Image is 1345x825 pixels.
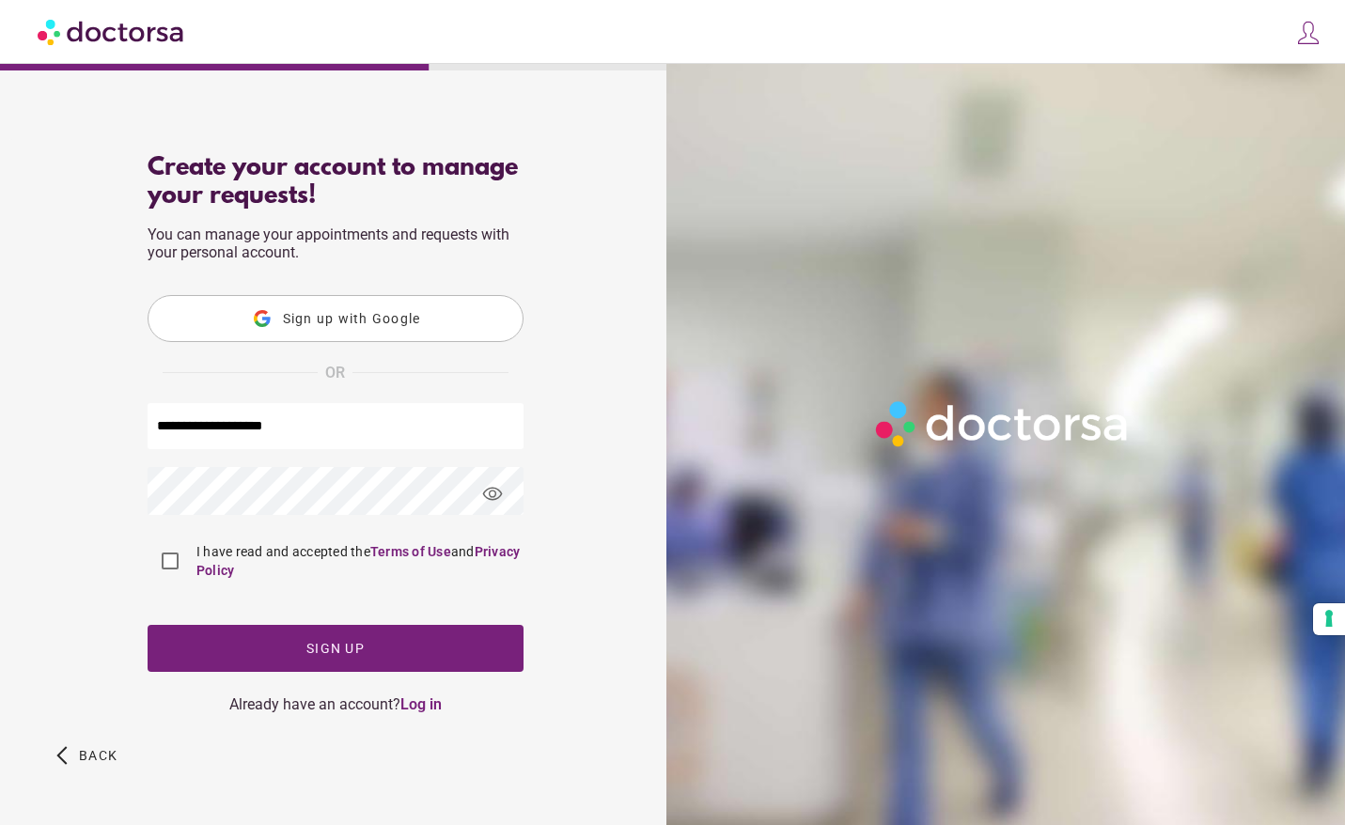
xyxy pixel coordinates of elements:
[306,641,365,656] span: Sign up
[148,154,524,210] div: Create your account to manage your requests!
[38,10,186,53] img: Doctorsa.com
[79,748,117,763] span: Back
[1295,20,1322,46] img: icons8-customer-100.png
[1313,603,1345,635] button: Your consent preferences for tracking technologies
[282,311,420,326] span: Sign up with Google
[325,361,345,385] span: OR
[49,732,125,779] button: arrow_back_ios Back
[148,625,524,672] button: Sign up
[370,544,451,559] a: Terms of Use
[400,695,442,713] a: Log in
[148,295,524,342] button: Sign up with Google
[467,469,518,520] span: visibility
[148,226,524,261] p: You can manage your appointments and requests with your personal account.
[868,394,1137,454] img: Logo-Doctorsa-trans-White-partial-flat.png
[193,542,524,580] label: I have read and accepted the and
[148,695,524,713] div: Already have an account?
[196,544,521,578] a: Privacy Policy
